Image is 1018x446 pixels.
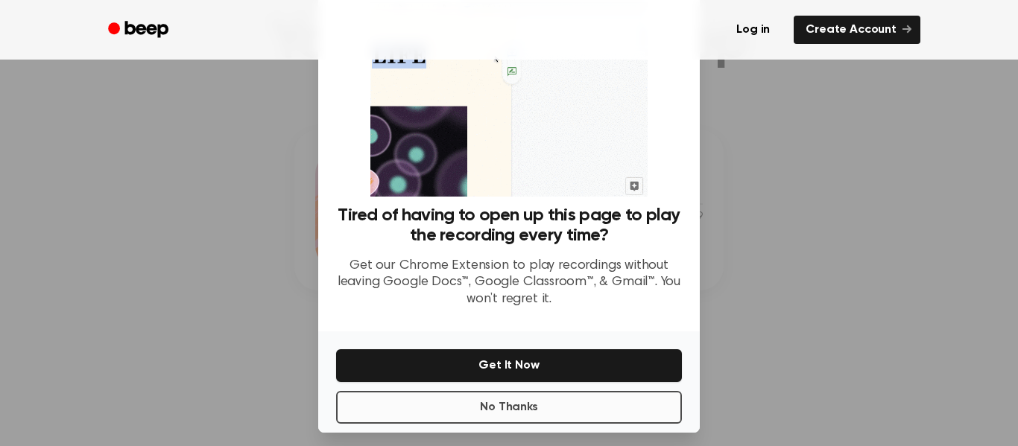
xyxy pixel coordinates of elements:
button: Get It Now [336,349,682,382]
a: Beep [98,16,182,45]
button: No Thanks [336,391,682,424]
a: Log in [721,13,785,47]
p: Get our Chrome Extension to play recordings without leaving Google Docs™, Google Classroom™, & Gm... [336,258,682,308]
a: Create Account [794,16,920,44]
h3: Tired of having to open up this page to play the recording every time? [336,206,682,246]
